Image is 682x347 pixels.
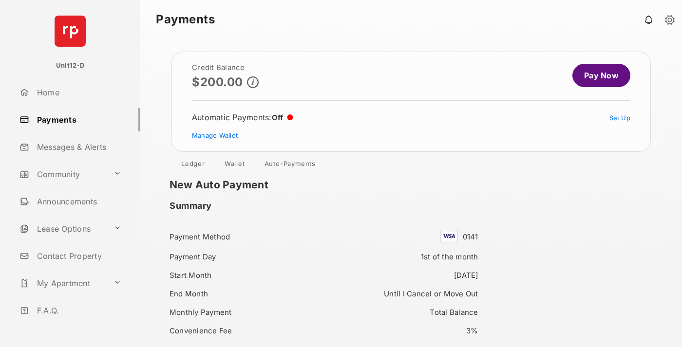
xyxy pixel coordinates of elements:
[257,160,323,171] a: Auto-Payments
[454,271,478,280] span: [DATE]
[170,179,493,191] h1: New Auto Payment
[430,308,478,317] span: Total Balance
[170,287,318,300] div: End Month
[192,112,293,122] div: Automatic Payments :
[330,324,478,337] div: 3%
[170,230,318,243] div: Payment Method
[16,244,140,268] a: Contact Property
[16,217,110,240] a: Lease Options
[56,61,84,71] p: Unit12-D
[272,113,284,122] span: Off
[173,160,213,171] a: Ledger
[16,272,110,295] a: My Apartment
[16,81,140,104] a: Home
[384,289,478,298] span: Until I Cancel or Move Out
[170,306,318,319] div: Monthly Payment
[170,324,318,337] div: Convenience Fee
[609,114,631,122] a: Set Up
[16,135,140,159] a: Messages & Alerts
[170,250,318,263] div: Payment Day
[192,75,243,89] p: $200.00
[156,14,215,25] strong: Payments
[170,201,212,211] h2: Summary
[192,64,259,72] h2: Credit Balance
[55,16,86,47] img: svg+xml;base64,PHN2ZyB4bWxucz0iaHR0cDovL3d3dy53My5vcmcvMjAwMC9zdmciIHdpZHRoPSI2NCIgaGVpZ2h0PSI2NC...
[421,252,478,261] span: 1st of the month
[217,160,253,171] a: Wallet
[16,108,140,131] a: Payments
[16,299,140,322] a: F.A.Q.
[16,190,140,213] a: Announcements
[16,163,110,186] a: Community
[192,131,238,139] a: Manage Wallet
[463,232,478,241] span: 0141
[170,269,318,282] div: Start Month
